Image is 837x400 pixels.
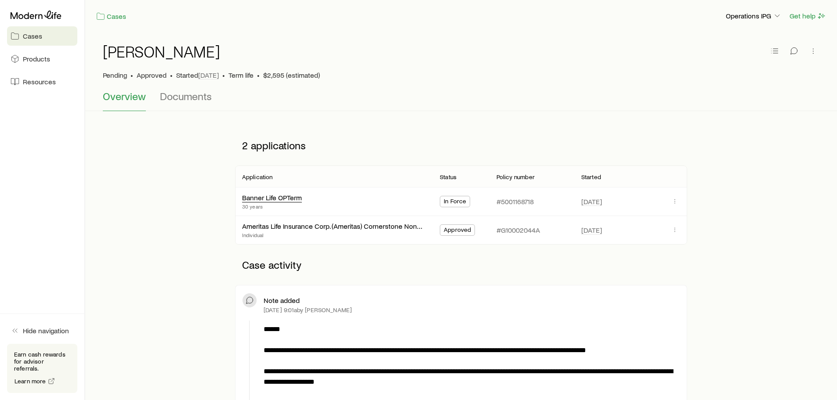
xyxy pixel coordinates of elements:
span: [DATE] [581,197,602,206]
span: • [170,71,173,79]
a: Cases [96,11,127,22]
span: $2,595 (estimated) [263,71,320,79]
p: #5001168718 [496,197,534,206]
p: [DATE] 9:01a by [PERSON_NAME] [264,306,352,314]
span: Cases [23,32,42,40]
span: [DATE] [198,71,219,79]
p: #G10002044A [496,226,540,234]
a: Products [7,49,77,68]
a: Banner Life OPTerm [242,193,302,202]
p: Case activity [235,252,687,278]
span: In Force [444,198,466,207]
div: Banner Life OPTerm [242,193,302,202]
p: Started [176,71,219,79]
span: • [222,71,225,79]
p: Earn cash rewards for advisor referrals. [14,351,70,372]
span: Overview [103,90,146,102]
span: Term life [228,71,254,79]
p: Pending [103,71,127,79]
a: Resources [7,72,77,91]
p: Started [581,173,601,180]
p: 2 applications [235,132,687,159]
button: Operations IPG [725,11,782,22]
p: Operations IPG [726,11,782,20]
a: Cases [7,26,77,46]
span: • [130,71,133,79]
p: Status [440,173,457,180]
button: Get help [789,11,826,21]
span: Products [23,54,50,63]
p: Policy number [496,173,535,180]
p: Note added [264,296,300,305]
p: Individual [242,231,426,238]
button: Hide navigation [7,321,77,340]
span: Hide navigation [23,326,69,335]
div: Earn cash rewards for advisor referrals.Learn more [7,344,77,393]
div: Ameritas Life Insurance Corp. (Ameritas) Cornerstone Noncancelable DI 6A/M - 2A/M Guaranteed Rene... [242,222,426,231]
span: [DATE] [581,226,602,234]
span: Documents [160,90,212,102]
div: Case details tabs [103,90,819,111]
span: Approved [444,226,471,235]
span: Resources [23,77,56,86]
a: Ameritas Life Insurance Corp. (Ameritas) Cornerstone Noncancelable DI 6A/M - 2A/M Guaranteed Rene... [242,222,612,230]
span: Approved [137,71,167,79]
span: Learn more [14,378,46,384]
h1: [PERSON_NAME] [103,43,220,60]
p: 30 years [242,203,302,210]
span: • [257,71,260,79]
p: Application [242,173,273,180]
